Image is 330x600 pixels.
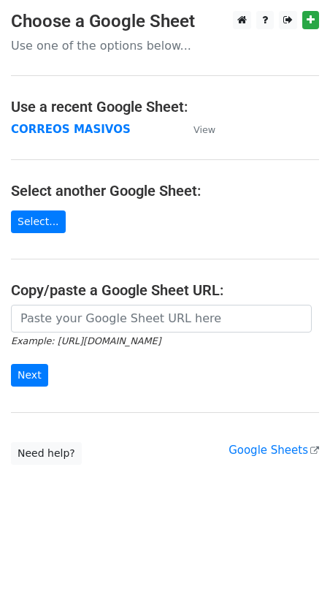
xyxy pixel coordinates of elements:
[193,124,215,135] small: View
[11,182,319,200] h4: Select another Google Sheet:
[179,123,215,136] a: View
[11,442,82,465] a: Need help?
[11,38,319,53] p: Use one of the options below...
[11,281,319,299] h4: Copy/paste a Google Sheet URL:
[11,210,66,233] a: Select...
[11,11,319,32] h3: Choose a Google Sheet
[11,364,48,387] input: Next
[11,123,131,136] a: CORREOS MASIVOS
[11,305,312,333] input: Paste your Google Sheet URL here
[11,335,161,346] small: Example: [URL][DOMAIN_NAME]
[11,98,319,115] h4: Use a recent Google Sheet:
[229,444,319,457] a: Google Sheets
